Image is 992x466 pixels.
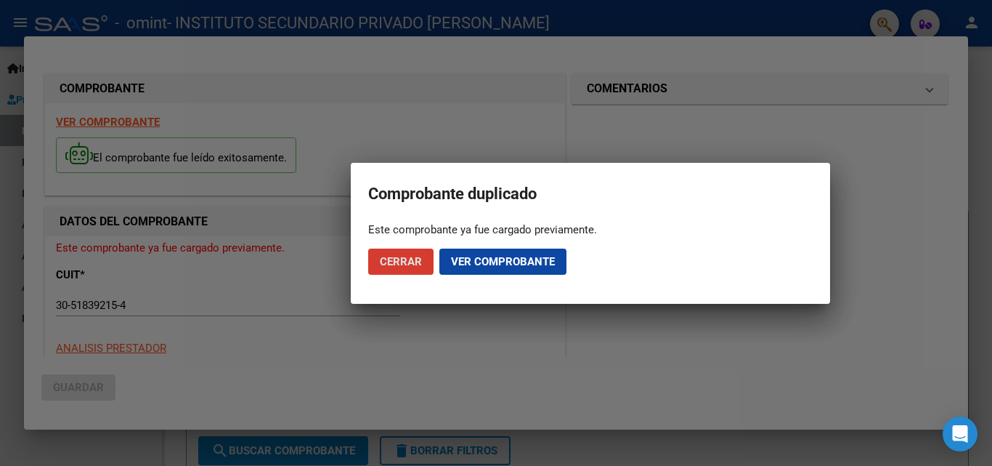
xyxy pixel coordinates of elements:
span: Cerrar [380,255,422,268]
div: Open Intercom Messenger [943,417,977,451]
span: Ver comprobante [451,255,555,268]
div: Este comprobante ya fue cargado previamente. [368,222,813,237]
h2: Comprobante duplicado [368,180,813,208]
button: Cerrar [368,249,434,275]
button: Ver comprobante [439,249,566,275]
